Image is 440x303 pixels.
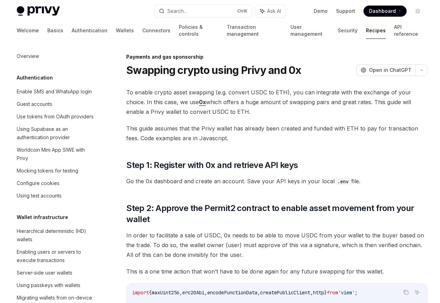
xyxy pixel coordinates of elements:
[338,289,355,296] span: 'viem'
[17,269,72,277] div: Server-side user wallets
[11,85,100,98] a: Enable SMS and WhatsApp login
[126,124,427,143] span: This guide assumes that the Privy wallet has already been created and funded with ETH to pay for ...
[267,8,281,15] span: Ask AI
[205,289,207,296] span: ,
[356,64,416,76] button: Open in ChatGPT
[11,246,100,267] a: Enabling users or servers to execute transactions
[11,279,100,292] a: Using passkeys with wallets
[17,227,96,244] div: Hierarchical deterministic (HD) wallets
[255,5,286,17] button: Ask AI
[126,87,427,117] span: To enable crypto asset swapping (e.g. convert USDC to ETH), you can integrate with the exchange o...
[11,50,100,62] a: Overview
[401,288,410,297] button: Copy the contents from the code block
[227,22,282,39] a: Transaction management
[149,289,152,296] span: {
[363,6,407,17] a: Dashboard
[126,230,427,260] span: In order to facilitate a sale of USDC, 0x needs to be able to move USDC from your wallet to the b...
[412,6,423,17] button: Toggle dark mode
[47,22,63,39] a: Basics
[199,99,206,106] a: 0x
[324,289,327,296] span: }
[327,289,338,296] span: from
[154,5,252,17] button: Search...CtrlK
[72,22,107,39] a: Authentication
[11,110,100,123] a: Use tokens from OAuth providers
[11,98,100,110] a: Guest accounts
[179,22,218,39] a: Policies & controls
[126,64,301,76] h1: Swapping crypto using Privy and 0x
[182,289,205,296] span: erc20Abi
[11,225,100,246] a: Hierarchical deterministic (HD) wallets
[11,165,100,177] a: Mocking tokens for testing
[290,22,330,39] a: User management
[17,87,92,96] div: Enable SMS and WhatsApp login
[366,22,386,39] a: Recipes
[335,178,351,185] code: .env
[17,167,78,175] div: Mocking tokens for testing
[17,112,94,121] div: Use tokens from OAuth providers
[126,176,427,186] span: Go the 0x dashboard and create an account. Save your API keys in your local file.
[369,8,396,15] span: Dashboard
[11,123,100,144] a: Using Supabase as an authentication provider
[17,179,59,187] div: Configure cookies
[338,22,358,39] a: Security
[257,289,260,296] span: ,
[355,289,358,296] span: ;
[413,288,422,297] button: Ask AI
[126,203,427,225] span: Step 2: Approve the Permit2 contract to enable asset movement from your wallet
[126,53,427,60] div: Payments and gas sponsorship
[126,160,298,171] span: Step 1: Register with 0x and retrieve API keys
[17,125,96,142] div: Using Supabase as an authentication provider
[369,67,411,74] span: Open in ChatGPT
[167,7,187,15] div: Search...
[17,22,39,39] a: Welcome
[17,100,52,108] div: Guest accounts
[17,74,53,82] h5: Authentication
[11,190,100,202] a: Using test accounts
[313,289,324,296] span: http
[152,289,179,296] span: maxUint256
[132,289,149,296] span: import
[17,248,96,264] div: Enabling users or servers to execute transactions
[11,177,100,190] a: Configure cookies
[17,192,62,200] div: Using test accounts
[17,6,60,16] img: light logo
[207,289,257,296] span: encodeFunctionData
[17,213,68,221] h5: Wallet infrastructure
[142,22,170,39] a: Connectors
[310,289,313,296] span: ,
[17,146,96,162] div: Worldcoin Mini App SIWE with Privy
[126,267,427,276] span: This is a one time action that won’t have to be done again for any future swapping for this wallet.
[179,289,182,296] span: ,
[11,267,100,279] a: Server-side user wallets
[17,52,39,60] div: Overview
[314,8,328,15] a: Demo
[260,289,310,296] span: createPublicClient
[11,144,100,165] a: Worldcoin Mini App SIWE with Privy
[237,8,248,14] span: Ctrl K
[17,281,80,289] div: Using passkeys with wallets
[394,22,423,39] a: API reference
[336,8,355,15] a: Support
[116,22,134,39] a: Wallets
